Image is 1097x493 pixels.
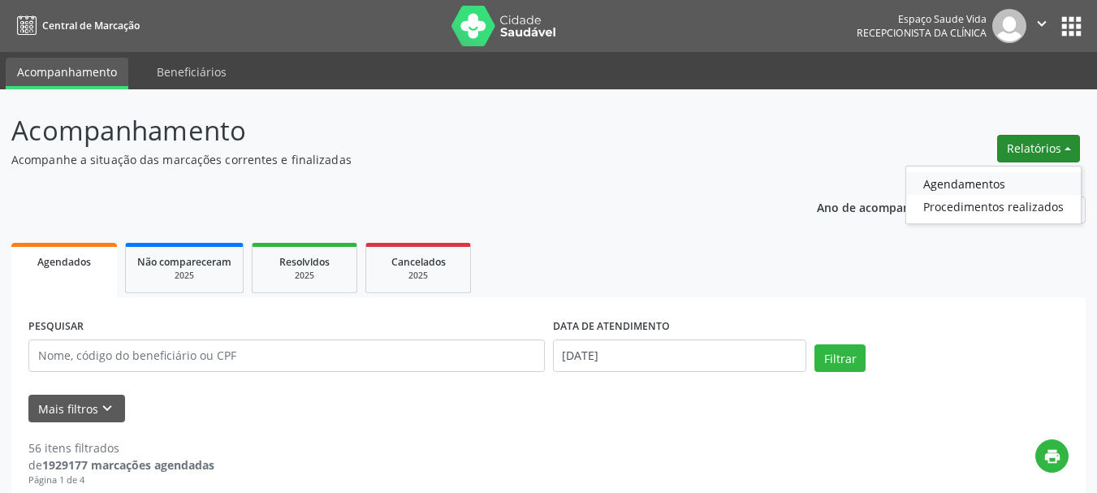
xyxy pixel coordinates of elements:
[279,255,330,269] span: Resolvidos
[1043,448,1061,465] i: print
[28,456,214,474] div: de
[28,314,84,339] label: PESQUISAR
[28,395,125,423] button: Mais filtroskeyboard_arrow_down
[28,439,214,456] div: 56 itens filtrados
[264,270,345,282] div: 2025
[1026,9,1057,43] button: 
[391,255,446,269] span: Cancelados
[992,9,1026,43] img: img
[42,457,214,473] strong: 1929177 marcações agendadas
[1033,15,1051,32] i: 
[28,339,545,372] input: Nome, código do beneficiário ou CPF
[137,255,231,269] span: Não compareceram
[905,166,1082,224] ul: Relatórios
[42,19,140,32] span: Central de Marcação
[37,255,91,269] span: Agendados
[814,344,866,372] button: Filtrar
[997,135,1080,162] button: Relatórios
[906,195,1081,218] a: Procedimentos realizados
[817,197,961,217] p: Ano de acompanhamento
[6,58,128,89] a: Acompanhamento
[11,151,763,168] p: Acompanhe a situação das marcações correntes e finalizadas
[1035,439,1069,473] button: print
[98,400,116,417] i: keyboard_arrow_down
[28,474,214,487] div: Página 1 de 4
[145,58,238,86] a: Beneficiários
[553,339,807,372] input: Selecione um intervalo
[906,172,1081,195] a: Agendamentos
[378,270,459,282] div: 2025
[137,270,231,282] div: 2025
[11,110,763,151] p: Acompanhamento
[11,12,140,39] a: Central de Marcação
[553,314,670,339] label: DATA DE ATENDIMENTO
[857,26,987,40] span: Recepcionista da clínica
[1057,12,1086,41] button: apps
[857,12,987,26] div: Espaço Saude Vida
